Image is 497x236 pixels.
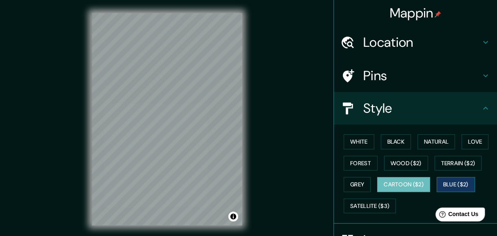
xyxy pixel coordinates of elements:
div: Location [334,26,497,59]
button: Blue ($2) [437,177,475,192]
button: White [344,134,374,149]
div: Pins [334,59,497,92]
div: Style [334,92,497,125]
h4: Style [363,100,481,116]
button: Natural [417,134,455,149]
canvas: Map [92,13,242,225]
button: Terrain ($2) [435,156,482,171]
button: Cartoon ($2) [377,177,430,192]
button: Love [462,134,488,149]
img: pin-icon.png [435,11,441,17]
iframe: Help widget launcher [424,204,488,227]
button: Toggle attribution [228,212,238,221]
button: Forest [344,156,378,171]
button: Grey [344,177,371,192]
button: Black [381,134,411,149]
h4: Pins [363,68,481,84]
h4: Mappin [390,5,442,21]
button: Wood ($2) [384,156,428,171]
h4: Location [363,34,481,50]
button: Satellite ($3) [344,199,396,214]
